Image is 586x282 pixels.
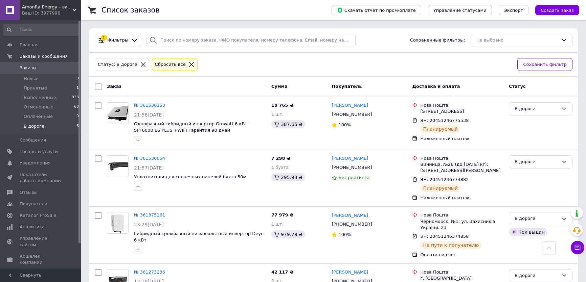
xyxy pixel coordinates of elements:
[332,112,372,117] span: [PHONE_NUMBER]
[134,103,165,108] a: № 361530253
[20,235,63,248] span: Управление сайтом
[271,222,284,227] span: 1 шт.
[76,85,79,91] span: 1
[107,84,121,89] span: Заказ
[420,177,469,182] span: ЭН: 20451246774882
[24,104,53,110] span: Отмененные
[134,165,164,171] span: 21:57[DATE]
[535,5,579,15] button: Создать заказ
[107,212,129,234] a: Фото товару
[332,102,368,109] a: [PERSON_NAME]
[338,232,351,237] span: 100%
[20,149,58,155] span: Товары и услуги
[76,123,79,129] span: 6
[515,158,559,165] div: В дороге
[3,24,80,36] input: Поиск
[134,231,264,242] a: Гибридный трехфазный низковольтный инвертор Deye 6 кВт
[332,5,421,15] button: Скачать отчет по пром-оплате
[20,212,56,219] span: Каталог ProSale
[134,222,164,227] span: 23:29[DATE]
[420,241,481,249] div: На пути к получателю
[420,102,503,108] div: Нова Пошта
[134,112,164,118] span: 21:58[DATE]
[20,253,63,265] span: Кошелек компании
[20,172,63,184] span: Показатели работы компании
[107,156,128,177] img: Фото товару
[134,156,165,161] a: № 361530054
[338,175,369,180] span: Без рейтинга
[420,195,503,201] div: Наложенный платеж
[76,76,79,82] span: 0
[504,8,523,13] span: Экспорт
[101,35,107,41] div: 1
[20,42,39,48] span: Главная
[420,184,460,192] div: Планируемый
[271,156,290,161] span: 7 298 ₴
[499,5,528,15] button: Экспорт
[476,37,559,44] div: Не выбрано
[332,165,372,170] span: [PHONE_NUMBER]
[20,189,38,196] span: Отзывы
[528,7,579,12] a: Создать заказ
[332,222,372,227] span: [PHONE_NUMBER]
[134,174,246,179] a: Уплотнители для солнечных панелей бухта 50м
[271,103,293,108] span: 18 765 ₴
[410,37,465,44] span: Сохраненные фильтры:
[271,270,293,275] span: 42 117 ₴
[271,173,305,181] div: 295.93 ₴
[412,84,460,89] span: Доставка и оплата
[517,58,572,71] button: Сохранить фильтр
[420,252,503,258] div: Оплата на счет
[134,212,165,217] a: № 361375161
[338,122,351,127] span: 100%
[134,270,165,275] a: № 361273236
[433,8,487,13] span: Управление статусами
[22,4,73,10] span: AmonRa Energy – ваш верный спутник в мире всегда заряженных гаджетов!
[271,84,288,89] span: Сумма
[420,125,460,133] div: Планируемый
[523,61,567,68] span: Сохранить фильтр
[571,241,584,254] button: Чат с покупателем
[420,161,503,174] div: Винница, №26 (до [DATE] кг): [STREET_ADDRESS][PERSON_NAME]
[271,120,305,128] div: 387.65 ₴
[509,84,526,89] span: Статус
[332,269,368,276] a: [PERSON_NAME]
[107,212,128,233] img: Фото товару
[541,8,574,13] span: Создать заказ
[420,234,469,239] span: ЭН: 20451246374858
[420,219,503,231] div: Черноморск, №1: ул. Захисників України, 23
[420,136,503,142] div: Наложенный платеж
[22,10,81,16] div: Ваш ID: 3977996
[134,121,247,133] a: Однофазный гибридный инвертор Growatt 6 кВт SPF6000 ES PLUS +WIFI Гарантия 90 дней
[420,269,503,275] div: Нова Пошта
[420,212,503,218] div: Нова Пошта
[515,272,559,279] div: В дороге
[24,76,39,82] span: Новые
[107,102,129,124] a: Фото товару
[146,34,356,47] input: Поиск по номеру заказа, ФИО покупателя, номеру телефона, Email, номеру накладной
[154,61,187,68] div: Сбросить все
[271,112,284,117] span: 1 шт.
[271,165,289,170] span: 1 бухта
[20,224,45,230] span: Аналитика
[20,53,68,59] span: Заказы и сообщения
[107,103,128,123] img: Фото товару
[102,6,160,14] h1: Список заказов
[20,65,36,71] span: Заказы
[96,61,139,68] div: Статус: В дороге
[24,85,47,91] span: Принятые
[24,95,56,101] span: Выполненные
[332,155,368,162] a: [PERSON_NAME]
[420,118,469,123] span: ЭН: 20451246775538
[515,105,559,112] div: В дороге
[76,113,79,120] span: 0
[332,212,368,219] a: [PERSON_NAME]
[74,104,79,110] span: 60
[509,228,547,236] div: Чек выдан
[20,137,46,143] span: Сообщения
[337,7,416,13] span: Скачать отчет по пром-оплате
[271,212,293,217] span: 77 979 ₴
[428,5,492,15] button: Управление статусами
